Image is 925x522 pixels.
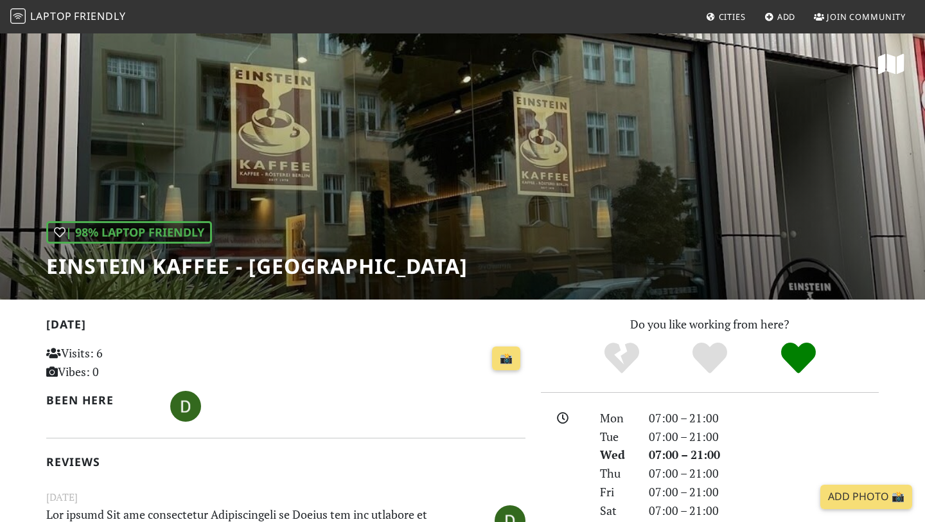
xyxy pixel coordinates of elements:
div: Definitely! [754,341,843,376]
a: Join Community [809,5,911,28]
div: Wed [592,446,641,464]
div: 07:00 – 21:00 [641,428,886,446]
div: Fri [592,483,641,501]
img: 6703-derjocker1245.jpg [170,391,201,422]
div: Sat [592,501,641,520]
a: Cities [701,5,751,28]
h2: [DATE] [46,318,525,336]
div: | 98% Laptop Friendly [46,221,212,244]
h2: Reviews [46,455,525,469]
span: Join Community [827,11,906,22]
div: 07:00 – 21:00 [641,409,886,428]
div: Thu [592,464,641,483]
img: LaptopFriendly [10,8,26,24]
span: Friendly [74,9,125,23]
a: LaptopFriendly LaptopFriendly [10,6,126,28]
h1: Einstein Kaffee - [GEOGRAPHIC_DATA] [46,254,468,278]
a: Add Photo 📸 [820,485,912,509]
div: 07:00 – 21:00 [641,501,886,520]
div: Tue [592,428,641,446]
div: Mon [592,409,641,428]
div: 07:00 – 21:00 [641,464,886,483]
p: Do you like working from here? [541,315,879,334]
h2: Been here [46,393,155,407]
a: 📸 [492,346,520,371]
p: Visits: 6 Vibes: 0 [46,344,196,381]
span: Add [777,11,796,22]
span: Laptop [30,9,72,23]
div: 07:00 – 21:00 [641,483,886,501]
a: Add [759,5,801,28]
div: 07:00 – 21:00 [641,446,886,464]
div: Yes [665,341,754,376]
span: Cities [719,11,746,22]
div: No [577,341,666,376]
span: Derjocker1245 [170,397,201,413]
small: [DATE] [39,489,533,505]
